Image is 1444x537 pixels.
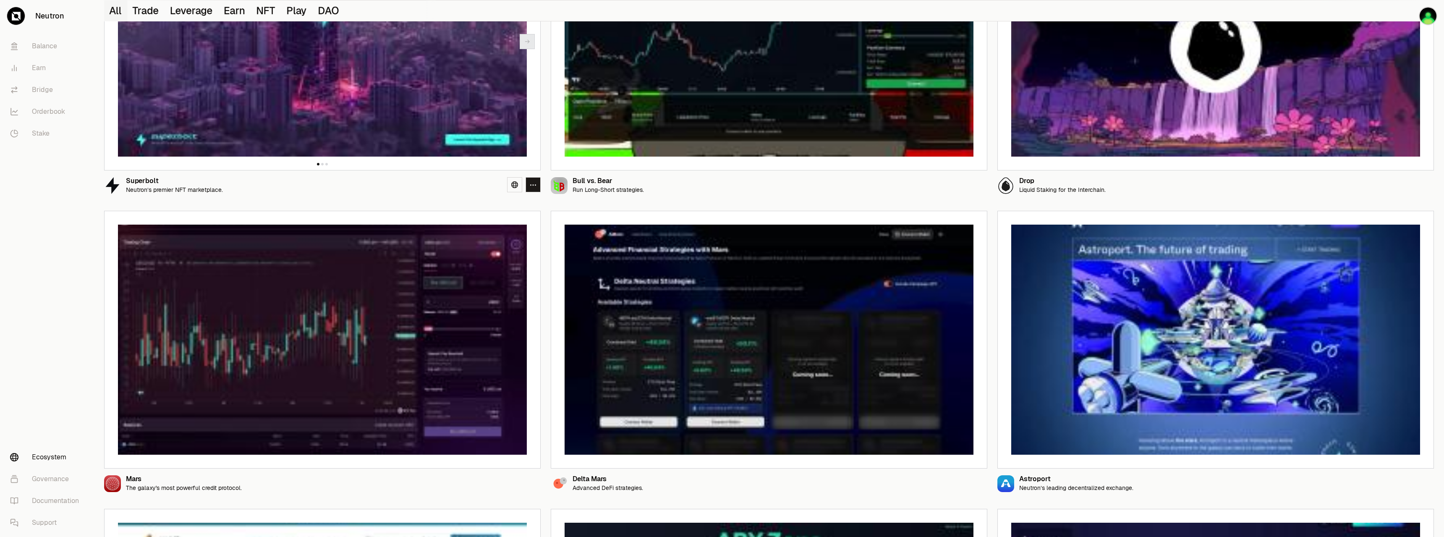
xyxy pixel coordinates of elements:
a: Bridge [3,79,91,101]
img: Delta Mars preview image [565,225,973,455]
p: Neutron’s leading decentralized exchange. [1019,485,1133,492]
img: Mars preview image [118,225,527,455]
a: Ecosystem [3,446,91,468]
a: Earn [3,57,91,79]
p: The galaxy's most powerful credit protocol. [126,485,242,492]
button: DAO [313,0,345,21]
div: Drop [1019,178,1106,185]
button: Play [281,0,313,21]
button: All [104,0,128,21]
button: Earn [219,0,251,21]
button: Leverage [165,0,219,21]
button: NFT [251,0,282,21]
img: Astroport preview image [1011,225,1420,455]
img: Stake [1419,7,1437,25]
a: Documentation [3,490,91,512]
p: Neutron’s premier NFT marketplace. [126,186,223,194]
div: Astroport [1019,476,1133,483]
p: Liquid Staking for the Interchain. [1019,186,1106,194]
a: Orderbook [3,101,91,123]
div: Bull vs. Bear [573,178,644,185]
div: Mars [126,476,242,483]
a: Governance [3,468,91,490]
button: Trade [128,0,165,21]
a: Balance [3,35,91,57]
div: Delta Mars [573,476,643,483]
div: Superbolt [126,178,223,185]
a: Stake [3,123,91,144]
a: Support [3,512,91,534]
p: Advanced DeFi strategies. [573,485,643,492]
p: Run Long-Short strategies. [573,186,644,194]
